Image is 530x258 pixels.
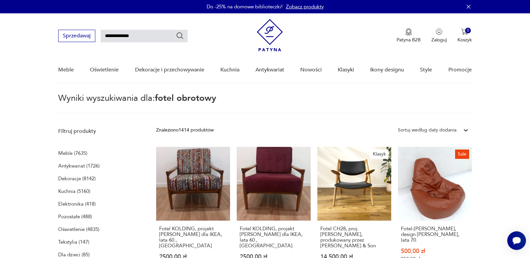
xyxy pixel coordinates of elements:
a: Promocje [448,57,472,83]
a: Meble (7635) [58,149,87,158]
img: Ikona koszyka [461,28,468,35]
a: Oświetlenie (4835) [58,225,99,234]
a: Ikony designu [370,57,404,83]
p: 500,00 zł [401,248,469,254]
iframe: Smartsupp widget button [507,231,526,250]
button: Zaloguj [431,28,447,43]
h3: Fotel KOLDING, projekt [PERSON_NAME] dla IKEA, lata 60., [GEOGRAPHIC_DATA] [159,226,227,249]
p: Zaloguj [431,37,447,43]
a: Elektronika (418) [58,199,96,209]
div: Sortuj według daty dodania [398,126,456,134]
h3: Fotel-[PERSON_NAME], design [PERSON_NAME], lata 70. [401,226,469,243]
a: Dekoracje i przechowywanie [135,57,204,83]
h3: Fotel CH28, proj. [PERSON_NAME], produkowany przez [PERSON_NAME] & Son [320,226,388,249]
button: Szukaj [176,32,184,40]
a: Style [420,57,432,83]
p: Wyniki wyszukiwania dla: [58,94,471,113]
a: Dekoracje (8142) [58,174,96,183]
p: Koszyk [457,37,472,43]
a: Antykwariat (1726) [58,161,100,171]
a: Kuchnia (5160) [58,187,90,196]
a: Klasyki [338,57,354,83]
a: Meble [58,57,74,83]
img: Ikona medalu [405,28,412,36]
span: fotel obrotowy [155,92,216,104]
a: Antykwariat [255,57,284,83]
button: Patyna B2B [397,28,421,43]
a: Tekstylia (147) [58,237,89,247]
div: Znaleziono 1414 produktów [156,126,214,134]
p: Filtruj produkty [58,127,140,135]
button: 0Koszyk [457,28,472,43]
div: 0 [465,28,471,33]
a: Sprzedawaj [58,34,95,39]
p: Do -25% na domowe biblioteczki! [207,3,283,10]
a: Ikona medaluPatyna B2B [397,28,421,43]
h3: Fotel KOLDING, projekt [PERSON_NAME] dla IKEA, lata 60., [GEOGRAPHIC_DATA] [240,226,308,249]
a: Zobacz produkty [286,3,324,10]
button: Sprzedawaj [58,30,95,42]
a: Pozostałe (488) [58,212,92,221]
img: Patyna - sklep z meblami i dekoracjami vintage [257,19,283,51]
a: Oświetlenie [90,57,119,83]
img: Ikonka użytkownika [436,28,442,35]
a: Nowości [300,57,322,83]
p: Patyna B2B [397,37,421,43]
a: Kuchnia [220,57,239,83]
